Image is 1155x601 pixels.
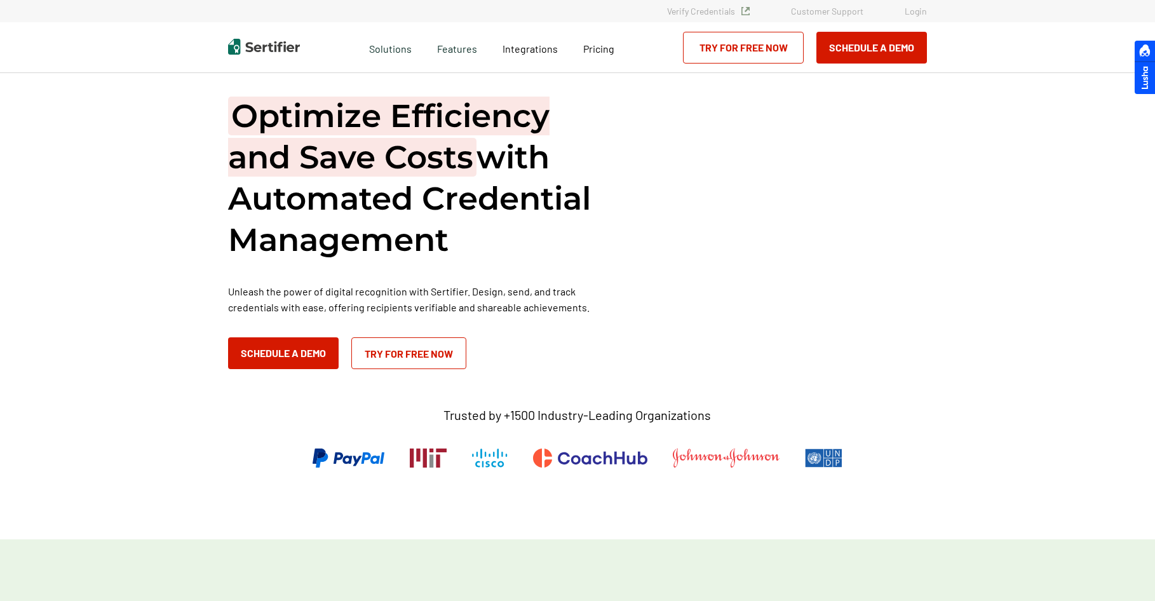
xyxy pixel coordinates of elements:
[805,449,842,468] img: UNDP
[683,32,804,64] a: Try for Free Now
[228,283,609,315] p: Unleash the power of digital recognition with Sertifier. Design, send, and track credentials with...
[228,97,550,177] span: Optimize Efficiency and Save Costs
[667,6,750,17] a: Verify Credentials
[503,43,558,55] span: Integrations
[791,6,863,17] a: Customer Support
[443,407,711,423] p: Trusted by +1500 Industry-Leading Organizations
[472,449,508,468] img: Cisco
[313,449,384,468] img: PayPal
[228,39,300,55] img: Sertifier | Digital Credentialing Platform
[583,39,614,55] a: Pricing
[437,39,477,55] span: Features
[905,6,927,17] a: Login
[351,337,466,369] a: Try for Free Now
[228,95,609,260] h1: with Automated Credential Management
[503,39,558,55] a: Integrations
[583,43,614,55] span: Pricing
[673,449,780,468] img: Johnson & Johnson
[533,449,647,468] img: CoachHub
[741,7,750,15] img: Verified
[410,449,447,468] img: Massachusetts Institute of Technology
[369,39,412,55] span: Solutions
